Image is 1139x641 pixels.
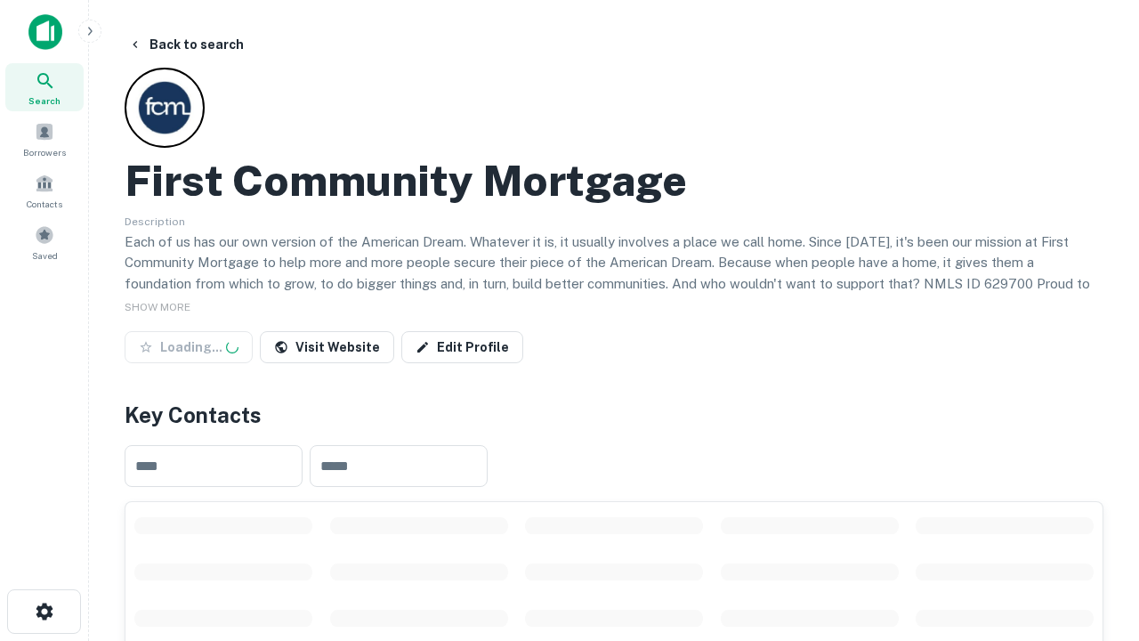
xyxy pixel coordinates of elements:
span: Saved [32,248,58,263]
h4: Key Contacts [125,399,1103,431]
h2: First Community Mortgage [125,155,687,207]
a: Borrowers [5,115,84,163]
a: Edit Profile [401,331,523,363]
iframe: Chat Widget [1050,442,1139,527]
img: capitalize-icon.png [28,14,62,50]
button: Back to search [121,28,251,61]
a: Visit Website [260,331,394,363]
span: Description [125,215,185,228]
span: SHOW MORE [125,301,190,313]
a: Contacts [5,166,84,215]
a: Saved [5,218,84,266]
span: Contacts [27,197,62,211]
span: Borrowers [23,145,66,159]
a: Search [5,63,84,111]
span: Search [28,93,61,108]
p: Each of us has our own version of the American Dream. Whatever it is, it usually involves a place... [125,231,1103,315]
